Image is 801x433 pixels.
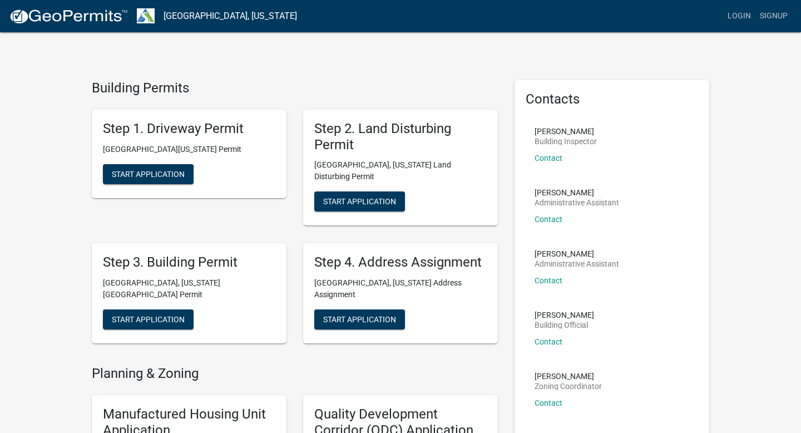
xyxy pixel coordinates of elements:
p: [GEOGRAPHIC_DATA], [US_STATE] Land Disturbing Permit [314,159,487,183]
img: Troup County, Georgia [137,8,155,23]
p: Administrative Assistant [535,260,619,268]
h5: Step 3. Building Permit [103,254,275,270]
a: Login [723,6,755,27]
span: Start Application [112,169,185,178]
a: Signup [755,6,792,27]
button: Start Application [314,191,405,211]
h4: Planning & Zoning [92,366,498,382]
h5: Step 4. Address Assignment [314,254,487,270]
p: [PERSON_NAME] [535,311,594,319]
p: [GEOGRAPHIC_DATA][US_STATE] Permit [103,144,275,155]
p: [PERSON_NAME] [535,189,619,196]
a: [GEOGRAPHIC_DATA], [US_STATE] [164,7,297,26]
p: [GEOGRAPHIC_DATA], [US_STATE][GEOGRAPHIC_DATA] Permit [103,277,275,301]
button: Start Application [103,164,194,184]
p: Building Official [535,321,594,329]
p: [GEOGRAPHIC_DATA], [US_STATE] Address Assignment [314,277,487,301]
h4: Building Permits [92,80,498,96]
button: Start Application [103,309,194,329]
h5: Step 2. Land Disturbing Permit [314,121,487,153]
p: [PERSON_NAME] [535,250,619,258]
p: Building Inspector [535,137,597,145]
a: Contact [535,154,562,163]
span: Start Application [323,197,396,206]
p: [PERSON_NAME] [535,127,597,135]
a: Contact [535,398,562,407]
a: Contact [535,276,562,285]
a: Contact [535,337,562,346]
p: [PERSON_NAME] [535,372,602,380]
button: Start Application [314,309,405,329]
span: Start Application [323,315,396,324]
span: Start Application [112,315,185,324]
p: Zoning Coordinator [535,382,602,390]
h5: Contacts [526,91,698,107]
a: Contact [535,215,562,224]
p: Administrative Assistant [535,199,619,206]
h5: Step 1. Driveway Permit [103,121,275,137]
